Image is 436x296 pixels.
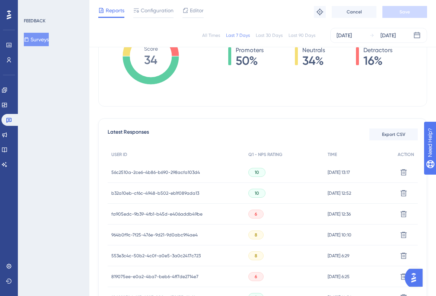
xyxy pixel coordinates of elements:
span: Save [400,9,410,15]
button: Surveys [24,33,49,46]
div: Last 30 Days [256,32,283,38]
span: 8 [255,253,257,259]
span: [DATE] 12:52 [328,190,351,196]
div: All Times [202,32,220,38]
span: 6 [255,211,257,217]
span: [DATE] 6:25 [328,274,350,280]
span: Need Help? [17,2,47,11]
div: [DATE] [381,31,396,40]
span: Export CSV [382,131,405,137]
span: [DATE] 10:10 [328,232,351,238]
span: 8 [255,232,257,238]
span: 819075ee-e0a2-4ba7-beb6-4ff7de2714e7 [111,274,198,280]
tspan: 34 [144,53,157,67]
span: fa905edc-9b39-4fb1-b45d-e406addb49be [111,211,203,217]
span: Configuration [141,6,174,15]
span: Cancel [347,9,362,15]
span: Editor [190,6,204,15]
span: Detractors [363,46,392,55]
span: Neutrals [302,46,325,55]
div: Last 90 Days [289,32,315,38]
span: [DATE] 12:36 [328,211,351,217]
span: ACTION [398,152,414,157]
button: Cancel [332,6,376,18]
div: Last 7 Days [226,32,250,38]
span: 10 [255,169,259,175]
span: TIME [328,152,337,157]
span: 6 [255,274,257,280]
span: b32a10eb-cf6c-4948-b502-eb1f089ada13 [111,190,199,196]
iframe: UserGuiding AI Assistant Launcher [405,267,427,289]
tspan: Score [144,46,158,52]
span: Reports [106,6,124,15]
span: [DATE] 13:17 [328,169,350,175]
span: 10 [255,190,259,196]
span: Q1 - NPS RATING [248,152,282,157]
div: FEEDBACK [24,18,45,24]
button: Save [382,6,427,18]
span: Latest Responses [108,128,149,141]
span: Promoters [236,46,264,55]
span: [DATE] 6:29 [328,253,349,259]
span: 34% [302,55,325,67]
span: 56c2510a-2ce6-4b86-b690-298acfa103d4 [111,169,200,175]
span: 964b0f9c-7f25-476e-9d21-9d0abc9f4ae4 [111,232,198,238]
span: 16% [363,55,392,67]
span: 553e3c4c-50b2-4c0f-a0e5-3a0c2417c723 [111,253,201,259]
span: 50% [236,55,264,67]
button: Export CSV [369,128,418,140]
span: USER ID [111,152,127,157]
div: [DATE] [337,31,352,40]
